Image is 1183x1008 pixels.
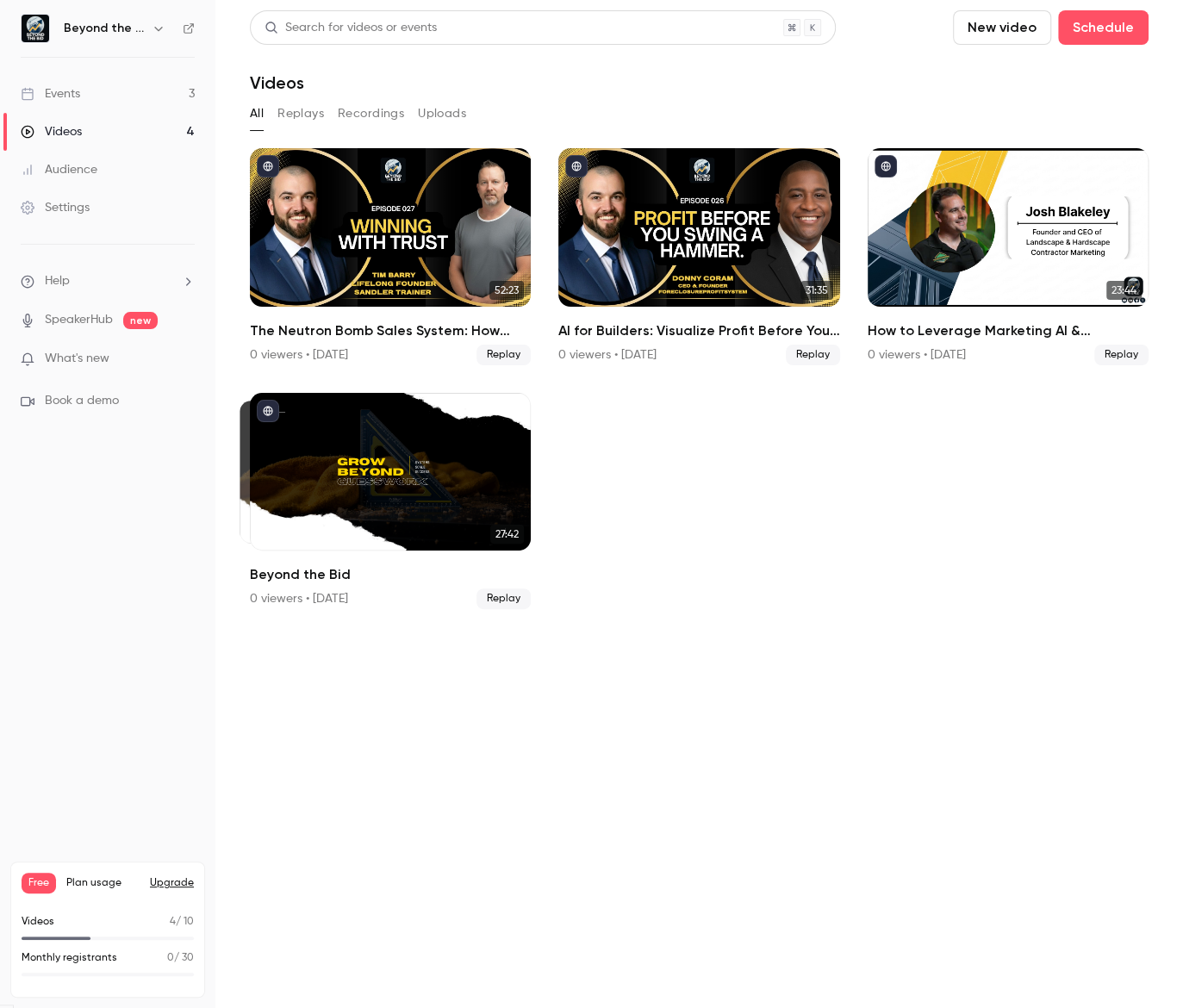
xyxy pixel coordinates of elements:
button: Schedule [1058,10,1149,45]
p: / 30 [167,950,194,966]
li: The Neutron Bomb Sales System: How Builders Can Win High-Margin Projects by Building Radical Trust [250,148,531,365]
li: How to Leverage Marketing AI & Automation to Boost Conversions [868,148,1149,365]
p: / 10 [170,914,194,930]
span: new [123,312,158,329]
span: Book a demo [45,392,119,410]
div: 0 viewers • [DATE] [250,590,348,607]
span: 31:35 [800,281,833,300]
button: All [250,100,264,128]
span: 23:44 [1106,281,1142,300]
h2: The Neutron Bomb Sales System: How Builders Can Win High-Margin Projects by Building Radical Trust [250,320,531,341]
section: Videos [250,10,1149,998]
span: Replay [1094,345,1149,365]
div: Search for videos or events [265,19,437,37]
span: What's new [45,350,109,368]
a: 23:44How to Leverage Marketing AI & Automation to Boost Conversions0 viewers • [DATE]Replay [868,148,1149,365]
h6: Beyond the Bid [64,20,145,37]
span: Replay [786,345,840,365]
div: Settings [21,199,90,216]
span: Plan usage [66,876,140,890]
button: Upgrade [150,876,194,890]
button: published [257,155,279,177]
a: 52:23The Neutron Bomb Sales System: How Builders Can Win High-Margin Projects by Building Radical... [250,148,531,365]
p: Monthly registrants [22,950,117,966]
a: 27:4227:42Beyond the Bid0 viewers • [DATE]Replay [250,393,531,610]
button: published [257,400,279,422]
p: Videos [22,914,54,930]
div: Events [21,85,80,103]
button: Recordings [338,100,404,128]
button: New video [953,10,1051,45]
span: Replay [476,345,531,365]
span: 52:23 [489,281,524,300]
div: 0 viewers • [DATE] [250,346,348,364]
button: Replays [277,100,324,128]
a: SpeakerHub [45,311,113,329]
span: Help [45,272,70,290]
span: Free [22,873,56,893]
h1: Videos [250,72,304,93]
h2: Beyond the Bid [250,564,531,585]
div: Videos [21,123,82,140]
span: 0 [167,953,174,963]
div: Audience [21,161,97,178]
li: Beyond the Bid [250,393,531,610]
button: Uploads [418,100,466,128]
button: published [875,155,897,177]
button: published [565,155,588,177]
div: 0 viewers • [DATE] [558,346,657,364]
li: AI for Builders: Visualize Profit Before You Build | Donny Coram [558,148,839,365]
h2: AI for Builders: Visualize Profit Before You Build | [PERSON_NAME] [558,320,839,341]
span: 4 [170,917,176,927]
img: Beyond the Bid [22,15,49,42]
a: 31:35AI for Builders: Visualize Profit Before You Build | [PERSON_NAME]0 viewers • [DATE]Replay [558,148,839,365]
span: Replay [476,588,531,609]
h2: How to Leverage Marketing AI & Automation to Boost Conversions [868,320,1149,341]
li: help-dropdown-opener [21,272,195,290]
div: 0 viewers • [DATE] [868,346,966,364]
ul: Videos [250,148,1149,609]
span: 27:42 [490,525,524,544]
